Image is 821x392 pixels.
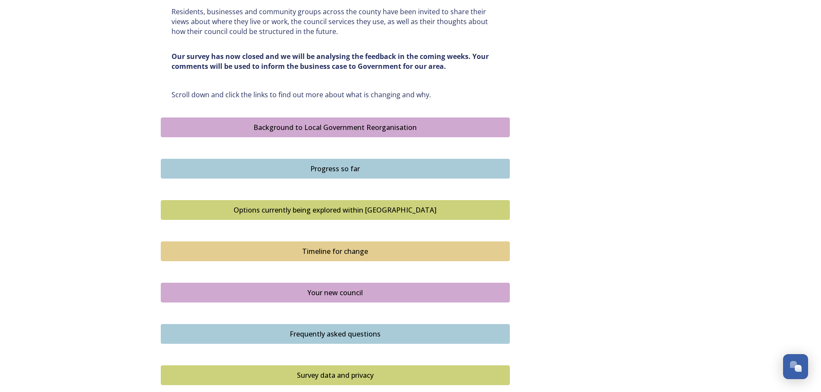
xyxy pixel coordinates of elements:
[165,329,505,339] div: Frequently asked questions
[165,122,505,133] div: Background to Local Government Reorganisation
[161,283,510,302] button: Your new council
[165,370,505,380] div: Survey data and privacy
[165,164,505,174] div: Progress so far
[161,159,510,179] button: Progress so far
[165,246,505,256] div: Timeline for change
[172,90,499,100] p: Scroll down and click the links to find out more about what is changing and why.
[161,200,510,220] button: Options currently being explored within West Sussex
[165,287,505,298] div: Your new council
[172,7,499,36] p: Residents, businesses and community groups across the county have been invited to share their vie...
[161,241,510,261] button: Timeline for change
[161,117,510,137] button: Background to Local Government Reorganisation
[161,365,510,385] button: Survey data and privacy
[783,354,808,379] button: Open Chat
[161,324,510,344] button: Frequently asked questions
[172,52,490,71] strong: Our survey has now closed and we will be analysing the feedback in the coming weeks. Your comment...
[165,205,505,215] div: Options currently being explored within [GEOGRAPHIC_DATA]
